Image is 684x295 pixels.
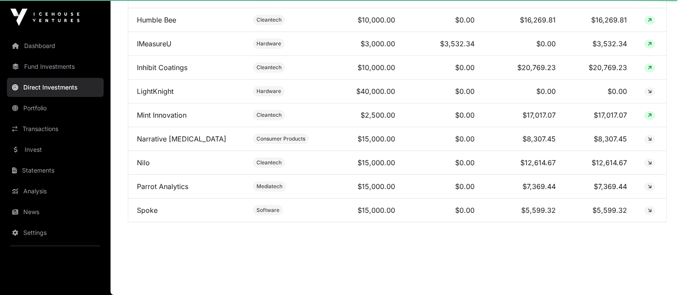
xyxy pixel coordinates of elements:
span: Mediatech [256,183,282,190]
td: $17,017.07 [564,103,636,127]
a: Transactions [7,119,104,138]
a: Parrot Analytics [137,182,188,191]
td: $3,532.34 [404,32,483,56]
td: $17,017.07 [483,103,564,127]
td: $7,369.44 [564,175,636,199]
a: Statements [7,161,104,180]
span: Hardware [256,88,281,95]
td: $0.00 [404,175,483,199]
a: Settings [7,223,104,242]
td: $0.00 [404,103,483,127]
a: Invest [7,140,104,159]
span: Consumer Products [256,135,305,142]
td: $0.00 [404,199,483,222]
td: $7,369.44 [483,175,564,199]
td: $0.00 [564,80,636,103]
a: Inhibit Coatings [137,63,187,72]
span: Hardware [256,40,281,47]
td: $3,532.34 [564,32,636,56]
td: $3,000.00 [322,32,404,56]
td: $12,614.67 [483,151,564,175]
a: Dashboard [7,36,104,55]
iframe: Chat Widget [641,253,684,295]
td: $0.00 [404,127,483,151]
td: $15,000.00 [322,175,404,199]
a: Mint Innovation [137,111,187,119]
a: LightKnight [137,87,174,96]
td: $0.00 [404,151,483,175]
a: Nilo [137,158,150,167]
td: $40,000.00 [322,80,404,103]
img: Icehouse Ventures Logo [10,9,79,26]
a: Analysis [7,182,104,201]
td: $0.00 [483,80,564,103]
td: $5,599.32 [564,199,636,222]
td: $15,000.00 [322,127,404,151]
td: $5,599.32 [483,199,564,222]
td: $15,000.00 [322,151,404,175]
a: News [7,202,104,221]
td: $20,769.23 [483,56,564,80]
a: Humble Bee [137,16,176,24]
td: $12,614.67 [564,151,636,175]
a: IMeasureU [137,39,171,48]
td: $8,307.45 [483,127,564,151]
a: Direct Investments [7,78,104,97]
td: $10,000.00 [322,56,404,80]
td: $16,269.81 [564,8,636,32]
span: Cleantech [256,159,282,166]
td: $0.00 [483,32,564,56]
a: Spoke [137,206,158,215]
td: $15,000.00 [322,199,404,222]
td: $0.00 [404,80,483,103]
a: Portfolio [7,99,104,118]
span: Software [256,207,279,214]
td: $0.00 [404,56,483,80]
td: $8,307.45 [564,127,636,151]
a: Narrative [MEDICAL_DATA] [137,135,226,143]
td: $20,769.23 [564,56,636,80]
span: Cleantech [256,64,282,71]
a: Fund Investments [7,57,104,76]
span: Cleantech [256,16,282,23]
td: $16,269.81 [483,8,564,32]
td: $10,000.00 [322,8,404,32]
td: $0.00 [404,8,483,32]
span: Cleantech [256,112,282,119]
td: $2,500.00 [322,103,404,127]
